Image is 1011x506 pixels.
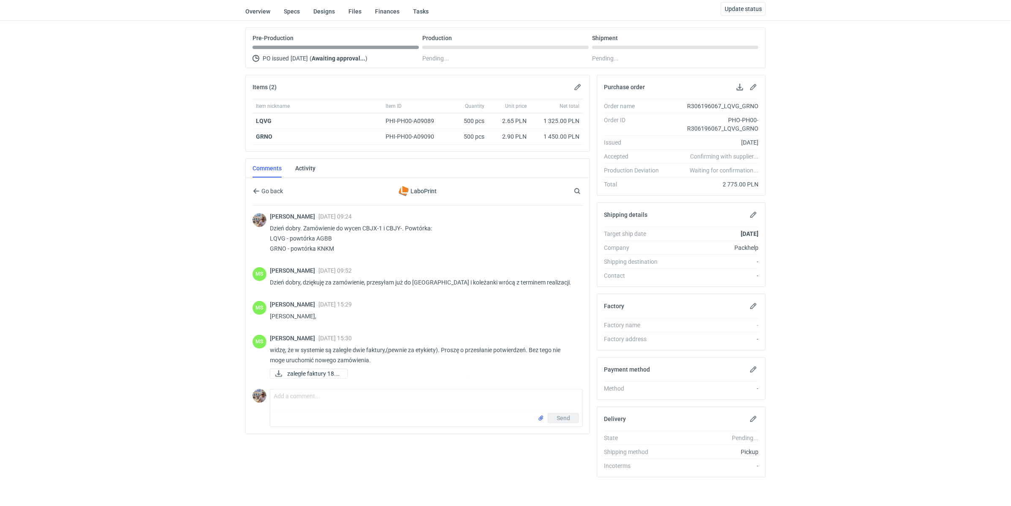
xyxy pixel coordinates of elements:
div: Factory address [604,335,666,343]
a: Specs [284,2,300,21]
span: zaległe faktury 18.0... [287,369,341,378]
p: Shipment [592,35,618,41]
img: LaboPrint [399,186,409,196]
h2: Delivery [604,416,626,422]
em: Pending... [732,435,758,441]
strong: [DATE] [741,230,758,237]
p: Dzień dobry, dziękuję za zamówienie, przesyłam już do [GEOGRAPHIC_DATA] i koleżanki wrócą z termi... [270,277,576,287]
div: PHO-PH00-R306196067_LQVG_GRNO [666,116,758,133]
div: Order name [604,102,666,110]
span: [PERSON_NAME] [270,301,318,308]
div: Contact [604,271,666,280]
span: Pending... [422,53,449,63]
button: Edit purchase order [748,82,758,92]
div: Factory name [604,321,666,329]
p: widzę, że w systemie są zaległe dwie faktury,(pewnie za etykiety). Proszę o przesłanie potwierdze... [270,345,576,365]
span: [DATE] 15:30 [318,335,352,342]
div: Shipping destination [604,257,666,266]
figcaption: MS [253,335,266,349]
div: zaległe faktury 18.09.2025.jpg [270,369,348,379]
figcaption: MS [253,267,266,281]
h2: Factory [604,303,624,309]
em: Waiting for confirmation... [690,166,758,175]
div: Issued [604,138,666,147]
div: PHI-PH00-A09090 [386,132,442,141]
div: State [604,434,666,442]
span: [DATE] 09:24 [318,213,352,220]
span: Unit price [505,103,527,109]
div: [DATE] [666,138,758,147]
div: PO issued [253,53,419,63]
div: Shipping method [604,448,666,456]
a: Finances [375,2,400,21]
img: Michał Palasek [253,213,266,227]
div: R306196067_LQVG_GRNO [666,102,758,110]
a: LQVG [256,118,272,124]
div: 500 pcs [446,113,488,129]
span: Update status [725,6,762,12]
p: [PERSON_NAME], [270,311,576,321]
span: [PERSON_NAME] [270,213,318,220]
button: Go back [253,186,283,196]
h2: Payment method [604,366,650,373]
a: zaległe faktury 18.0... [270,369,348,379]
span: [DATE] 15:29 [318,301,352,308]
div: 2.90 PLN [491,132,527,141]
span: Send [557,415,570,421]
em: Confirming with supplier... [690,153,758,160]
div: Method [604,384,666,393]
div: Magdalena Szumiło [253,301,266,315]
div: 500 pcs [446,129,488,145]
span: Go back [260,188,283,194]
h2: Shipping details [604,211,647,218]
button: Update status [721,2,766,16]
span: Net total [560,103,579,109]
div: - [666,257,758,266]
div: - [666,384,758,393]
div: LaboPrint [348,186,487,196]
a: Comments [253,159,282,178]
div: Packhelp [666,243,758,252]
button: Edit items [573,82,583,92]
h2: Purchase order [604,84,645,90]
a: Activity [295,159,315,178]
span: ( [310,55,312,62]
input: Search [572,186,599,196]
div: 1 325.00 PLN [533,117,579,125]
span: Item nickname [256,103,290,109]
a: Tasks [413,2,429,21]
button: Edit factory details [748,301,758,311]
span: [PERSON_NAME] [270,267,318,274]
a: Overview [245,2,270,21]
div: Pickup [666,448,758,456]
div: 1 450.00 PLN [533,132,579,141]
div: - [666,321,758,329]
span: ) [365,55,367,62]
div: Production Deviation [604,166,666,175]
div: - [666,462,758,470]
div: - [666,271,758,280]
h2: Items (2) [253,84,277,90]
button: Send [548,413,579,423]
div: Target ship date [604,230,666,238]
a: Files [348,2,361,21]
button: Download PO [735,82,745,92]
button: Edit payment method [748,364,758,375]
div: Magdalena Szumiło [253,335,266,349]
div: Accepted [604,152,666,161]
button: Edit shipping details [748,210,758,220]
div: Pending... [592,53,758,63]
div: PHI-PH00-A09089 [386,117,442,125]
div: 2 775.00 PLN [666,180,758,189]
div: Order ID [604,116,666,133]
span: Quantity [465,103,484,109]
img: Michał Palasek [253,389,266,403]
a: GRNO [256,133,272,140]
button: Edit delivery details [748,414,758,424]
p: Production [422,35,452,41]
